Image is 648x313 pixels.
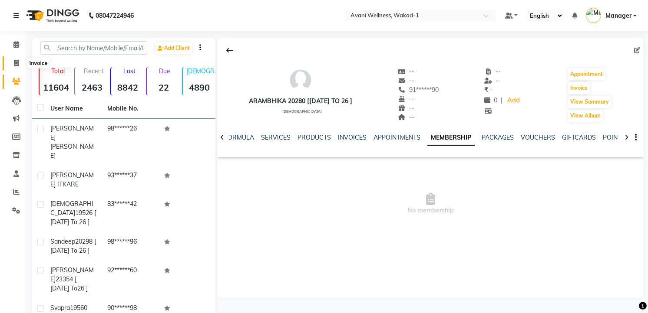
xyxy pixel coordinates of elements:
span: -- [398,68,415,75]
a: MEMBERSHIP [427,130,475,146]
a: INVOICES [338,134,367,141]
span: [PERSON_NAME] [50,266,94,283]
input: Search by Name/Mobile/Email/Code [40,41,147,55]
span: -- [398,113,415,121]
span: No membership [217,160,644,247]
strong: 22 [147,82,180,93]
b: 08047224946 [96,3,134,28]
span: 23354 [ [DATE] to26 ] [50,275,88,292]
a: GIFTCARDS [562,134,596,141]
img: Manager [586,8,601,23]
span: svapra [50,304,70,312]
a: APPOINTMENTS [374,134,420,141]
p: Total [43,67,73,75]
strong: 2463 [75,82,108,93]
span: ₹ [484,86,488,94]
p: Due [149,67,180,75]
p: [DEMOGRAPHIC_DATA] [186,67,216,75]
a: SERVICES [261,134,291,141]
strong: 11604 [40,82,73,93]
a: PRODUCTS [298,134,331,141]
a: POINTS [603,134,625,141]
a: Add Client [155,42,192,54]
button: Invoice [568,82,590,94]
span: [PERSON_NAME] ITKARE [50,171,94,188]
strong: 8842 [111,82,144,93]
div: arambhika 20280 [[DATE] to 26 ] [249,97,352,106]
div: Back to Client [221,42,239,59]
a: FORMULA [224,134,254,141]
span: -- [398,95,415,103]
div: Invoice [27,58,50,68]
span: -- [484,77,501,85]
span: Manager [605,11,631,20]
span: 0 [484,96,497,104]
span: [DEMOGRAPHIC_DATA] [50,200,93,217]
p: Lost [115,67,144,75]
a: Add [506,95,521,107]
a: PACKAGES [482,134,514,141]
img: avatar [288,67,314,93]
button: View Summary [568,96,611,108]
p: Recent [79,67,108,75]
span: -- [484,68,501,75]
span: [DEMOGRAPHIC_DATA] [283,109,322,114]
span: Sandeep [50,238,75,245]
th: Mobile No. [102,99,159,119]
span: [PERSON_NAME] [50,124,94,141]
a: VOUCHERS [521,134,555,141]
button: Appointment [568,68,605,80]
span: | [501,96,503,105]
strong: 4890 [183,82,216,93]
span: -- [484,86,493,94]
img: logo [22,3,82,28]
span: [PERSON_NAME] [50,143,94,160]
span: -- [398,104,415,112]
button: View Album [568,110,603,122]
th: User Name [45,99,102,119]
span: -- [398,77,415,85]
